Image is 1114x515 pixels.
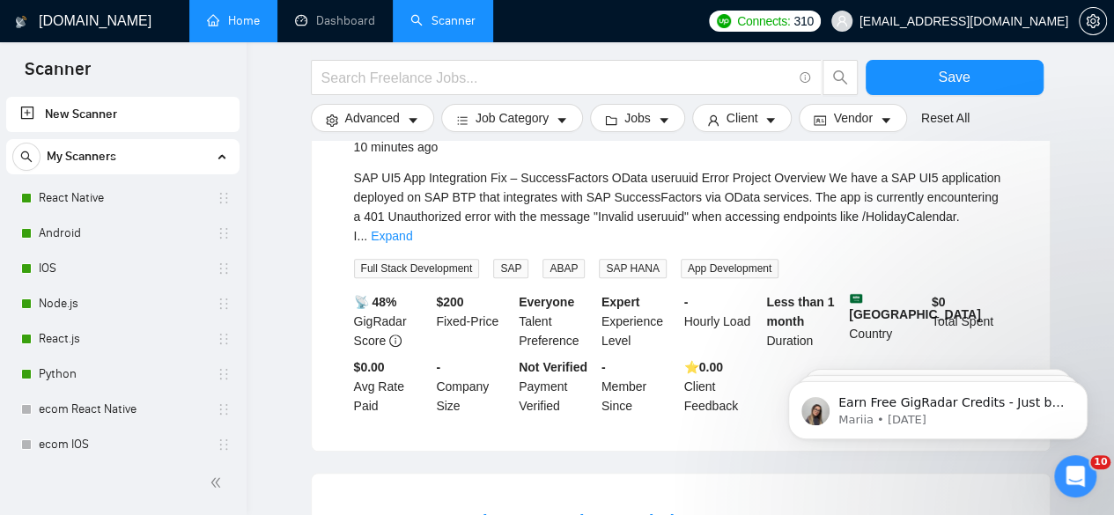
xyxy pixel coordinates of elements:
span: Save [938,66,970,88]
div: Avg Rate Paid [350,357,433,416]
span: 10 [1090,455,1110,469]
button: search [823,60,858,95]
img: 🇸🇦 [850,292,862,305]
span: info-circle [800,72,811,84]
span: double-left [210,474,227,491]
span: user [836,15,848,27]
a: New Scanner [20,97,225,132]
span: Job Category [476,108,549,128]
span: caret-down [407,114,419,127]
input: Search Freelance Jobs... [321,67,792,89]
span: holder [217,367,231,381]
div: Total Spent [928,292,1011,350]
b: ⭐️ 0.00 [684,360,723,374]
b: [GEOGRAPHIC_DATA] [849,292,981,321]
a: React Native [39,180,206,216]
div: Duration [763,292,845,350]
span: Jobs [624,108,651,128]
span: holder [217,261,231,276]
div: Fixed-Price [432,292,515,350]
span: ... [357,229,367,243]
b: $ 0 [932,295,946,309]
div: Country [845,292,928,350]
a: homeHome [207,13,260,28]
a: Python [39,357,206,392]
a: ecom IOS [39,427,206,462]
div: Payment Verified [515,357,598,416]
span: idcard [814,114,826,127]
b: 📡 48% [354,295,397,309]
span: App Development [681,259,778,278]
span: caret-down [556,114,568,127]
b: - [601,360,606,374]
span: Full Stack Development [354,259,480,278]
span: 310 [793,11,813,31]
b: $0.00 [354,360,385,374]
div: Talent Preference [515,292,598,350]
a: dashboardDashboard [295,13,375,28]
b: - [436,360,440,374]
span: SAP HANA [599,259,666,278]
div: GigRadar Score [350,292,433,350]
div: Member Since [598,357,681,416]
b: Expert [601,295,640,309]
div: Experience Level [598,292,681,350]
b: Everyone [519,295,574,309]
span: search [13,151,40,163]
div: Company Size [432,357,515,416]
a: React.js [39,321,206,357]
div: 10 minutes ago [354,136,741,158]
span: search [823,70,857,85]
span: My Scanners [47,139,116,174]
span: SAP UI5 App Integration Fix – SuccessFactors OData useruuid Error Project Overview We have a SAP ... [354,171,1001,243]
a: IOS [39,251,206,286]
span: folder [605,114,617,127]
button: Save [866,60,1044,95]
span: holder [217,332,231,346]
span: SAP [493,259,528,278]
span: Advanced [345,108,400,128]
div: Hourly Load [681,292,764,350]
a: Expand [371,229,412,243]
a: searchScanner [410,13,476,28]
span: holder [217,438,231,452]
b: Less than 1 month [766,295,834,328]
button: barsJob Categorycaret-down [441,104,583,132]
a: Reset All [921,108,970,128]
b: $ 200 [436,295,463,309]
b: - [684,295,689,309]
span: user [707,114,719,127]
span: Client [727,108,758,128]
span: bars [456,114,468,127]
span: holder [217,297,231,311]
span: caret-down [764,114,777,127]
div: SAP UI5 App Integration Fix – SuccessFactors OData useruuid Error Project Overview We have a SAP ... [354,168,1007,246]
button: folderJobscaret-down [590,104,685,132]
span: holder [217,191,231,205]
span: Connects: [737,11,790,31]
span: holder [217,402,231,416]
img: logo [15,8,27,36]
div: Client Feedback [681,357,764,416]
button: setting [1079,7,1107,35]
a: setting [1079,14,1107,28]
span: setting [1080,14,1106,28]
span: Vendor [833,108,872,128]
span: caret-down [658,114,670,127]
button: idcardVendorcaret-down [799,104,906,132]
li: My Scanners [6,139,240,462]
span: setting [326,114,338,127]
iframe: Intercom live chat [1054,455,1096,497]
span: info-circle [389,335,402,347]
li: New Scanner [6,97,240,132]
iframe: Intercom notifications message [762,344,1114,467]
span: caret-down [880,114,892,127]
button: settingAdvancedcaret-down [311,104,434,132]
span: holder [217,226,231,240]
button: search [12,143,41,171]
a: Android [39,216,206,251]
